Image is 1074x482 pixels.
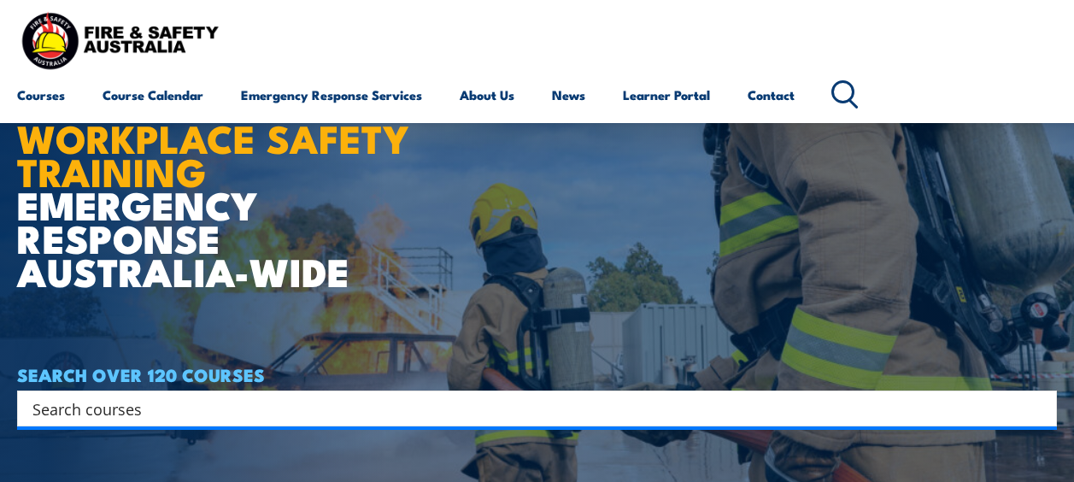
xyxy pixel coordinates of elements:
[103,74,203,115] a: Course Calendar
[17,74,65,115] a: Courses
[241,74,422,115] a: Emergency Response Services
[623,74,710,115] a: Learner Portal
[1027,397,1051,420] button: Search magnifier button
[552,74,585,115] a: News
[17,108,409,200] strong: WORKPLACE SAFETY TRAINING
[460,74,514,115] a: About Us
[17,365,1057,384] h4: SEARCH OVER 120 COURSES
[748,74,795,115] a: Contact
[32,396,1019,421] input: Search input
[36,397,1023,420] form: Search form
[17,78,435,288] h1: EMERGENCY RESPONSE AUSTRALIA-WIDE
